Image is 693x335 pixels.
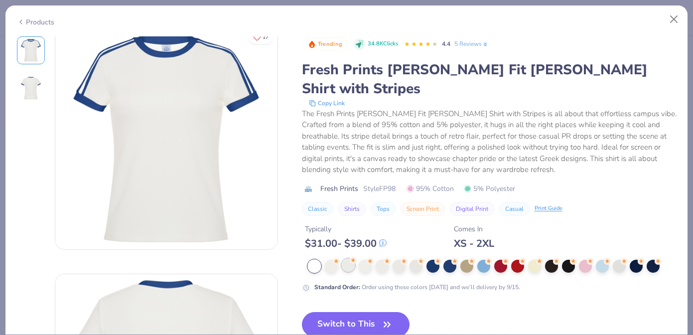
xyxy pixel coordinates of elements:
[302,108,677,175] div: The Fresh Prints [PERSON_NAME] Fit [PERSON_NAME] Shirt with Stripes is all about that effortless ...
[302,60,677,98] div: Fresh Prints [PERSON_NAME] Fit [PERSON_NAME] Shirt with Stripes
[363,183,396,194] span: Style FP98
[320,183,358,194] span: Fresh Prints
[305,237,387,250] div: $ 31.00 - $ 39.00
[368,40,398,48] span: 34.8K Clicks
[19,76,43,100] img: Back
[55,27,277,249] img: Front
[249,30,273,44] button: Like
[17,17,54,27] div: Products
[303,38,348,51] button: Badge Button
[308,40,316,48] img: Trending sort
[19,38,43,62] img: Front
[338,202,366,216] button: Shirts
[302,185,315,193] img: brand logo
[665,10,684,29] button: Close
[314,283,360,291] strong: Standard Order :
[302,202,333,216] button: Classic
[407,183,454,194] span: 95% Cotton
[535,204,562,213] div: Print Guide
[306,98,348,108] button: copy to clipboard
[442,40,450,48] span: 4.4
[263,35,269,40] span: 17
[454,237,494,250] div: XS - 2XL
[401,202,445,216] button: Screen Print
[314,283,520,292] div: Order using these colors [DATE] and we’ll delivery by 9/15.
[454,224,494,234] div: Comes In
[404,36,438,52] div: 4.4 Stars
[464,183,515,194] span: 5% Polyester
[450,202,494,216] button: Digital Print
[499,202,530,216] button: Casual
[318,41,342,47] span: Trending
[305,224,387,234] div: Typically
[371,202,396,216] button: Tops
[454,39,489,48] a: 5 Reviews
